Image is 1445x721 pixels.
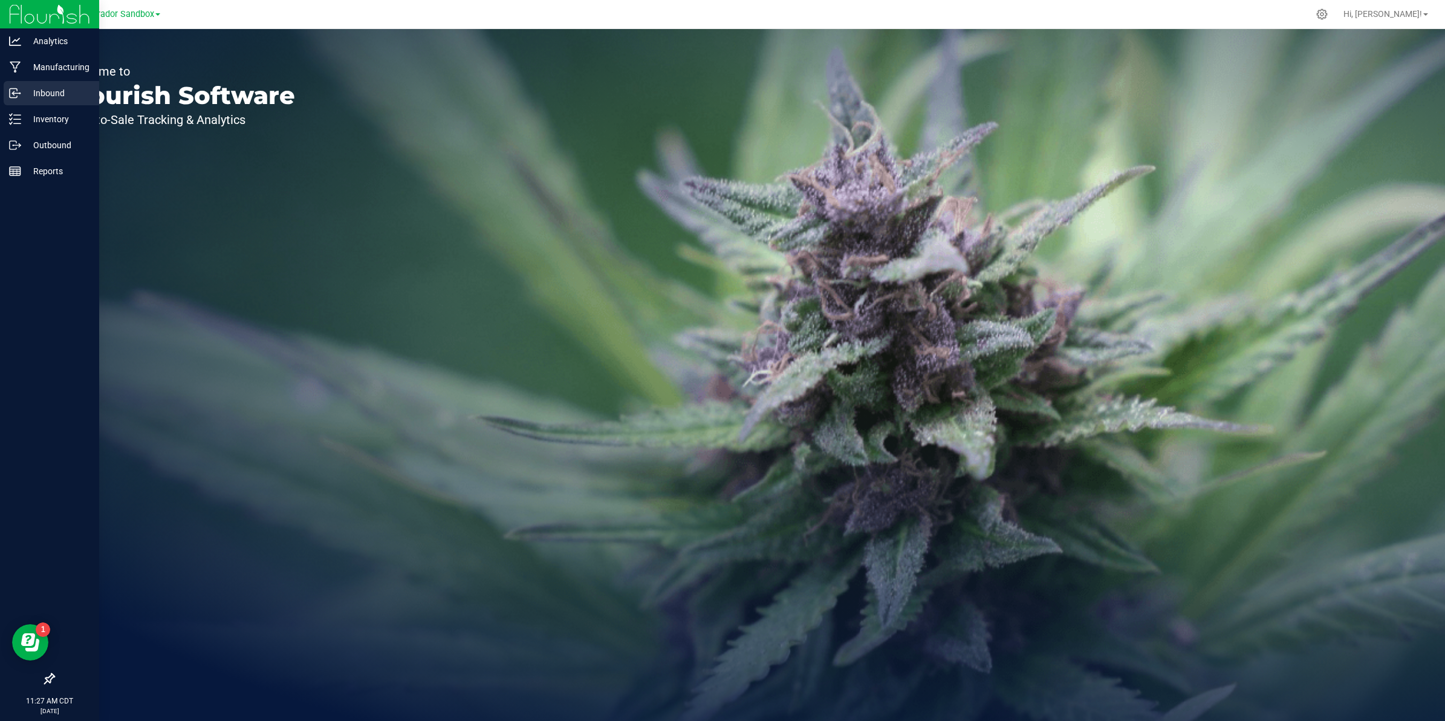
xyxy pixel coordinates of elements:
[9,113,21,125] inline-svg: Inventory
[87,9,154,19] span: Curador Sandbox
[9,165,21,177] inline-svg: Reports
[5,696,94,706] p: 11:27 AM CDT
[9,61,21,73] inline-svg: Manufacturing
[21,164,94,178] p: Reports
[12,624,48,661] iframe: Resource center
[9,35,21,47] inline-svg: Analytics
[21,86,94,100] p: Inbound
[65,114,295,126] p: Seed-to-Sale Tracking & Analytics
[65,83,295,108] p: Flourish Software
[21,34,94,48] p: Analytics
[21,112,94,126] p: Inventory
[21,60,94,74] p: Manufacturing
[36,622,50,637] iframe: Resource center unread badge
[21,138,94,152] p: Outbound
[9,87,21,99] inline-svg: Inbound
[1343,9,1422,19] span: Hi, [PERSON_NAME]!
[65,65,295,77] p: Welcome to
[1314,8,1330,20] div: Manage settings
[5,706,94,716] p: [DATE]
[9,139,21,151] inline-svg: Outbound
